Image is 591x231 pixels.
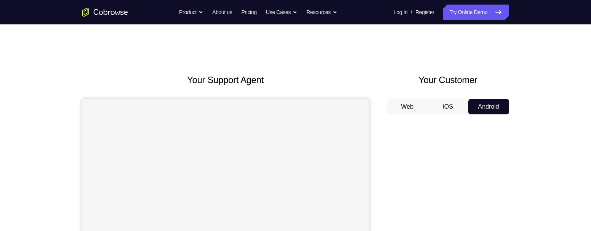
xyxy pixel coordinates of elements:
a: Go to the home page [82,8,128,17]
a: About us [212,5,232,20]
h2: Your Customer [387,73,509,87]
a: Try Online Demo [443,5,509,20]
button: Web [387,99,428,114]
a: Log In [394,5,408,20]
button: Android [468,99,509,114]
a: Register [415,5,434,20]
span: / [411,8,412,17]
button: Product [179,5,203,20]
button: Use Cases [266,5,297,20]
h2: Your Support Agent [82,73,369,87]
button: Resources [306,5,337,20]
a: Pricing [241,5,256,20]
button: iOS [428,99,468,114]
